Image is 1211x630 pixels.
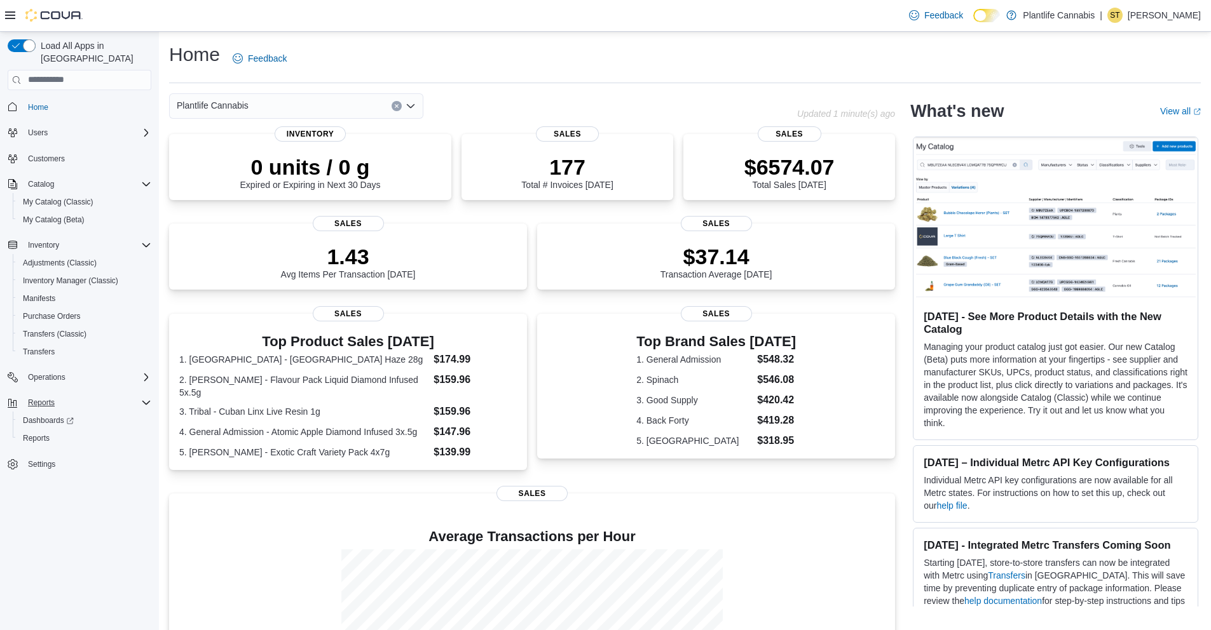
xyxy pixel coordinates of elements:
dt: 4. Back Forty [636,414,752,427]
span: Dashboards [18,413,151,428]
span: Customers [28,154,65,164]
span: Transfers [18,344,151,359]
span: Sales [681,306,752,321]
button: Purchase Orders [13,307,156,325]
span: Catalog [28,179,54,189]
p: $6574.07 [744,154,835,180]
span: Purchase Orders [23,311,81,321]
dd: $419.28 [757,413,796,428]
a: My Catalog (Beta) [18,212,90,227]
span: Settings [23,456,151,472]
p: | [1100,8,1102,23]
button: Inventory [3,236,156,254]
a: Inventory Manager (Classic) [18,273,123,288]
p: Starting [DATE], store-to-store transfers can now be integrated with Metrc using in [GEOGRAPHIC_D... [924,556,1187,620]
a: My Catalog (Classic) [18,194,99,210]
a: Home [23,100,53,115]
div: Expired or Expiring in Next 30 Days [240,154,381,190]
a: Feedback [228,46,292,71]
dd: $548.32 [757,352,796,367]
span: Sales [536,126,599,142]
h3: Top Brand Sales [DATE] [636,334,796,349]
span: Operations [28,372,65,382]
span: Sales [496,486,568,501]
button: My Catalog (Beta) [13,211,156,229]
span: Reports [28,398,55,408]
span: Load All Apps in [GEOGRAPHIC_DATA] [36,39,151,65]
span: My Catalog (Classic) [23,197,93,207]
h3: [DATE] - See More Product Details with the New Catalog [924,310,1187,335]
dd: $159.96 [434,372,517,387]
span: My Catalog (Classic) [18,194,151,210]
a: Reports [18,431,55,446]
span: Reports [18,431,151,446]
button: Users [23,125,53,140]
span: Adjustments (Classic) [18,255,151,271]
dt: 1. General Admission [636,353,752,366]
span: Dashboards [23,415,74,426]
p: 177 [521,154,613,180]
button: Catalog [3,175,156,193]
button: Operations [3,368,156,386]
span: Feedback [924,9,963,22]
div: Savana Thompson [1107,8,1123,23]
button: Home [3,98,156,116]
svg: External link [1193,108,1201,116]
dd: $159.96 [434,404,517,419]
dt: 1. [GEOGRAPHIC_DATA] - [GEOGRAPHIC_DATA] Haze 28g [179,353,428,366]
span: Sales [313,306,384,321]
h4: Average Transactions per Hour [179,529,885,544]
span: Manifests [23,293,55,304]
button: Reports [23,395,60,410]
a: Transfers [18,344,60,359]
button: Users [3,124,156,142]
h2: What's new [910,101,1004,121]
input: Dark Mode [973,9,1000,22]
dd: $420.42 [757,392,796,408]
dt: 5. [GEOGRAPHIC_DATA] [636,434,752,447]
a: Feedback [904,3,968,28]
div: Transaction Average [DATE] [660,244,772,279]
span: Inventory Manager (Classic) [18,273,151,288]
span: Inventory [28,240,59,250]
button: Adjustments (Classic) [13,254,156,272]
a: Adjustments (Classic) [18,255,102,271]
span: Transfers [23,347,55,357]
dd: $318.95 [757,433,796,448]
span: Catalog [23,177,151,192]
dt: 3. Tribal - Cuban Linx Live Resin 1g [179,405,428,418]
span: Inventory [23,238,151,253]
span: Sales [681,216,752,231]
span: Plantlife Cannabis [177,98,249,113]
span: Transfers (Classic) [23,329,86,339]
p: Managing your product catalog just got easier. Our new Catalog (Beta) puts more information at yo... [924,340,1187,429]
h1: Home [169,42,220,67]
button: Manifests [13,290,156,307]
div: Total Sales [DATE] [744,154,835,190]
a: Settings [23,457,60,472]
h3: [DATE] – Individual Metrc API Key Configurations [924,456,1187,469]
a: Manifests [18,291,60,306]
dt: 3. Good Supply [636,394,752,406]
img: Cova [25,9,83,22]
button: Inventory [23,238,64,253]
span: Dark Mode [973,22,974,23]
button: Reports [3,394,156,412]
dd: $139.99 [434,445,517,460]
span: Purchase Orders [18,309,151,324]
span: Inventory Manager (Classic) [23,276,118,286]
span: Feedback [248,52,287,65]
dd: $147.96 [434,424,517,439]
button: Inventory Manager (Classic) [13,272,156,290]
a: Customers [23,151,70,166]
a: help documentation [964,596,1042,606]
span: Users [28,128,48,138]
a: Transfers [988,570,1025,580]
button: My Catalog (Classic) [13,193,156,211]
span: Reports [23,395,151,410]
button: Reports [13,429,156,447]
h3: [DATE] - Integrated Metrc Transfers Coming Soon [924,539,1187,551]
span: My Catalog (Beta) [18,212,151,227]
dd: $546.08 [757,372,796,387]
div: Total # Invoices [DATE] [521,154,613,190]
